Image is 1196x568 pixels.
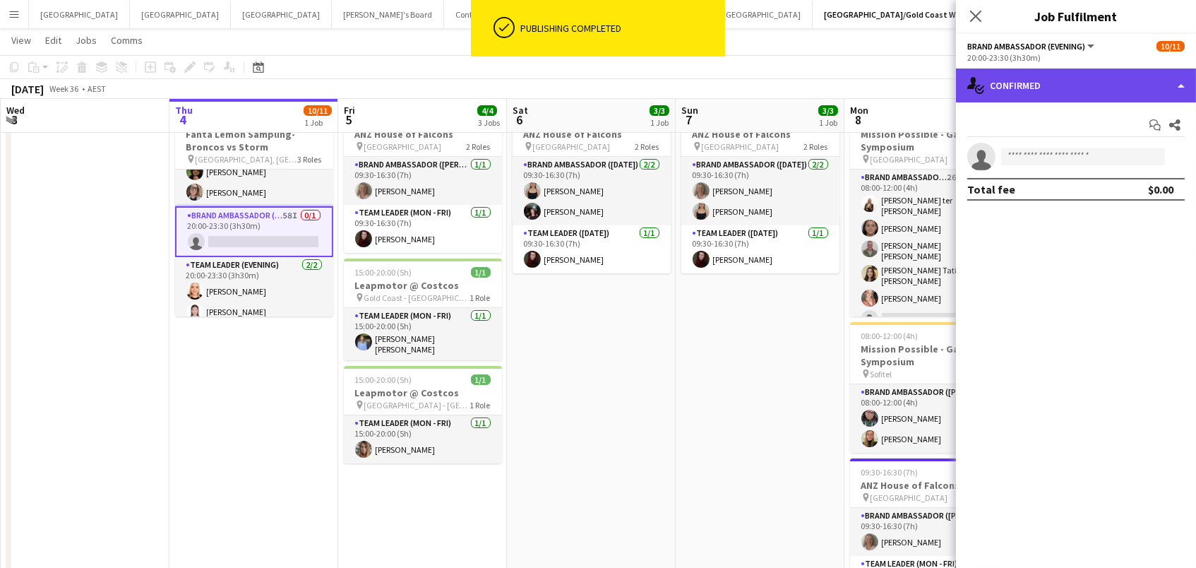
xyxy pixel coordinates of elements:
a: Edit [40,31,67,49]
app-card-role: Brand Ambassador ([PERSON_NAME])26I5A5/608:00-12:00 (4h)[PERSON_NAME] ter [PERSON_NAME][PERSON_NA... [850,170,1008,333]
span: [GEOGRAPHIC_DATA] [364,141,442,152]
h3: Leapmotor @ Costcos [344,386,502,399]
app-card-role: Team Leader ([DATE])1/109:30-16:30 (7h)[PERSON_NAME] [681,225,839,273]
h3: ANZ House of Falcons [850,479,1008,492]
span: Thu [175,104,193,117]
app-card-role: Team Leader ([DATE])1/109:30-16:30 (7h)[PERSON_NAME] [513,225,671,273]
span: 08:00-12:00 (4h) [861,331,919,341]
span: [GEOGRAPHIC_DATA] [871,154,948,165]
button: [PERSON_NAME]'s Board [332,1,444,28]
span: 2 Roles [635,141,659,152]
h3: Fanta Lemon Sampling-Broncos vs Storm [175,128,333,153]
span: 3/3 [818,105,838,116]
button: [GEOGRAPHIC_DATA]/Gold Coast Winter [813,1,987,28]
div: 3 Jobs [478,117,500,128]
span: [GEOGRAPHIC_DATA] [533,141,611,152]
app-job-card: 15:00-20:00 (5h)1/1Leapmotor @ Costcos Gold Coast - [GEOGRAPHIC_DATA]1 RoleTeam Leader (Mon - Fri... [344,259,502,360]
span: Edit [45,34,61,47]
span: 5 [342,112,355,128]
span: Fri [344,104,355,117]
app-job-card: 08:00-12:00 (4h)2/2Mission Possible - Gartner Symposium Sofitel1 RoleBrand Ambassador ([PERSON_NA... [850,322,1008,453]
span: [GEOGRAPHIC_DATA] [871,492,948,503]
span: 10/11 [304,105,332,116]
span: Week 36 [47,83,82,94]
span: Mon [850,104,868,117]
span: 15:00-20:00 (5h) [355,374,412,385]
span: Comms [111,34,143,47]
h3: ANZ House of Falcons [344,128,502,141]
app-card-role: Brand Ambassador ([DATE])2/209:30-16:30 (7h)[PERSON_NAME][PERSON_NAME] [513,157,671,225]
span: 2 Roles [804,141,828,152]
span: Sofitel [871,369,892,379]
button: [GEOGRAPHIC_DATA] [130,1,231,28]
app-card-role: Brand Ambassador ([PERSON_NAME])1/109:30-16:30 (7h)[PERSON_NAME] [850,508,1008,556]
span: 1 Role [470,292,491,303]
app-card-role: Brand Ambassador ([PERSON_NAME])1/109:30-16:30 (7h)[PERSON_NAME] [344,157,502,205]
h3: Job Fulfilment [956,7,1196,25]
div: $0.00 [1148,182,1173,196]
button: Brand Ambassador (Evening) [967,41,1096,52]
h3: Mission Possible - Gartner Symposium [850,128,1008,153]
a: Comms [105,31,148,49]
a: View [6,31,37,49]
span: View [11,34,31,47]
div: 20:00-23:30 (3h30m) [967,52,1185,63]
span: Gold Coast - [GEOGRAPHIC_DATA] [364,292,470,303]
span: 7 [679,112,698,128]
span: Sat [513,104,528,117]
div: Confirmed [956,69,1196,102]
app-job-card: 09:30-16:30 (7h)3/3ANZ House of Falcons [GEOGRAPHIC_DATA]2 RolesBrand Ambassador ([DATE])2/209:30... [681,107,839,273]
app-job-card: 09:30-16:30 (7h)3/3ANZ House of Falcons [GEOGRAPHIC_DATA]2 RolesBrand Ambassador ([DATE])2/209:30... [513,107,671,273]
app-card-role: Brand Ambassador (Evening)58I0/120:00-23:30 (3h30m) [175,206,333,257]
span: Sun [681,104,698,117]
app-card-role: Brand Ambassador ([DATE])2/209:30-16:30 (7h)[PERSON_NAME][PERSON_NAME] [681,157,839,225]
span: 4 [173,112,193,128]
div: AEST [88,83,106,94]
span: 1/1 [471,374,491,385]
span: 8 [848,112,868,128]
app-job-card: 20:00-23:30 (3h30m)10/11Fanta Lemon Sampling-Broncos vs Storm [GEOGRAPHIC_DATA], [GEOGRAPHIC_DATA... [175,107,333,316]
span: 3 [4,112,25,128]
span: [GEOGRAPHIC_DATA], [GEOGRAPHIC_DATA] [196,154,298,165]
a: Jobs [70,31,102,49]
span: Brand Ambassador (Evening) [967,41,1085,52]
app-card-role: Team Leader (Mon - Fri)1/115:00-20:00 (5h)[PERSON_NAME] [PERSON_NAME] [344,308,502,360]
app-card-role: Brand Ambassador ([PERSON_NAME])2/208:00-12:00 (4h)[PERSON_NAME][PERSON_NAME] [850,384,1008,453]
div: 1 Job [819,117,837,128]
app-job-card: 09:30-16:30 (7h)2/2ANZ House of Falcons [GEOGRAPHIC_DATA]2 RolesBrand Ambassador ([PERSON_NAME])1... [344,107,502,253]
div: Publishing completed [520,22,719,35]
h3: ANZ House of Falcons [513,128,671,141]
app-card-role: Team Leader (Mon - Fri)1/109:30-16:30 (7h)[PERSON_NAME] [344,205,502,253]
span: 1/1 [471,267,491,278]
div: Total fee [967,182,1015,196]
h3: ANZ House of Falcons [681,128,839,141]
span: 4/4 [477,105,497,116]
button: [GEOGRAPHIC_DATA] [29,1,130,28]
div: [DATE] [11,82,44,96]
div: 1 Job [650,117,669,128]
app-job-card: 08:00-12:00 (4h)6/7Mission Possible - Gartner Symposium [GEOGRAPHIC_DATA]2 RolesBrand Ambassador ... [850,107,1008,316]
h3: Leapmotor @ Costcos [344,279,502,292]
span: [GEOGRAPHIC_DATA] [702,141,779,152]
span: 3 Roles [298,154,322,165]
span: Jobs [76,34,97,47]
span: 6 [510,112,528,128]
span: 2 Roles [467,141,491,152]
button: [GEOGRAPHIC_DATA] [231,1,332,28]
div: 1 Job [304,117,331,128]
button: [GEOGRAPHIC_DATA] [712,1,813,28]
h3: Mission Possible - Gartner Symposium [850,343,1008,368]
app-job-card: 15:00-20:00 (5h)1/1Leapmotor @ Costcos [GEOGRAPHIC_DATA] - [GEOGRAPHIC_DATA]1 RoleTeam Leader (Mo... [344,366,502,463]
span: 15:00-20:00 (5h) [355,267,412,278]
app-card-role: Team Leader (Evening)2/220:00-23:30 (3h30m)[PERSON_NAME][PERSON_NAME] [175,257,333,326]
span: Wed [6,104,25,117]
button: Conference Board [444,1,532,28]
